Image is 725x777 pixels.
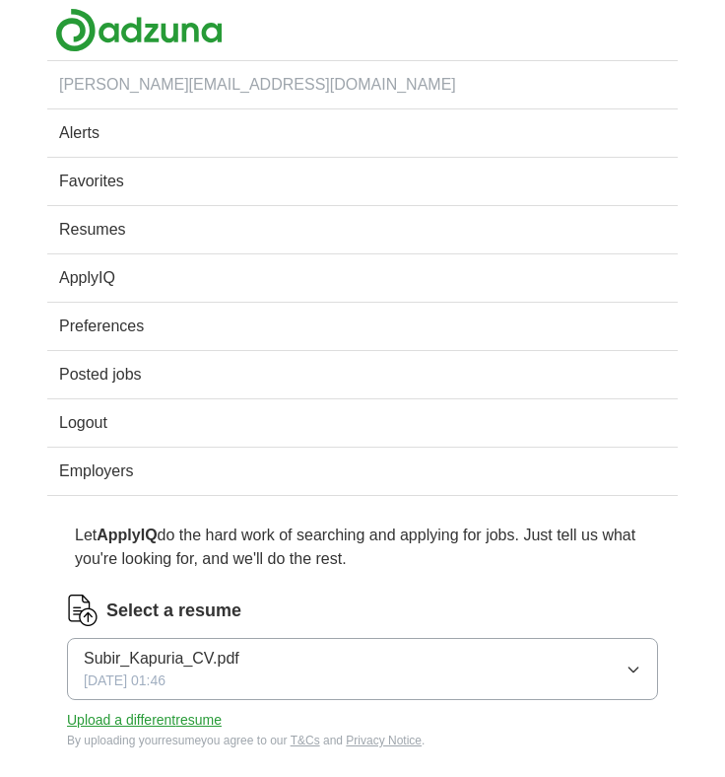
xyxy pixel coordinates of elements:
[67,595,99,626] img: CV Icon
[626,9,670,52] button: Toggle main navigation menu
[47,448,678,495] a: Employers
[97,527,157,543] strong: ApplyIQ
[47,61,678,108] li: [PERSON_NAME][EMAIL_ADDRESS][DOMAIN_NAME]
[67,710,222,731] button: Upload a differentresume
[346,734,422,747] a: Privacy Notice
[47,206,678,253] a: Resumes
[67,732,658,749] div: By uploading your resume you agree to our and .
[84,647,239,671] span: Subir_Kapuria_CV.pdf
[47,399,678,447] a: Logout
[47,303,678,350] a: Preferences
[67,638,658,700] button: Subir_Kapuria_CV.pdf[DATE] 01:46
[84,671,165,691] span: [DATE] 01:46
[47,351,678,398] a: Posted jobs
[47,254,678,302] a: ApplyIQ
[55,8,223,52] img: Adzuna logo
[67,516,658,579] p: Let do the hard work of searching and applying for jobs. Just tell us what you're looking for, an...
[106,598,241,624] label: Select a resume
[291,734,320,747] a: T&Cs
[47,109,678,157] a: Alerts
[47,158,678,205] a: Favorites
